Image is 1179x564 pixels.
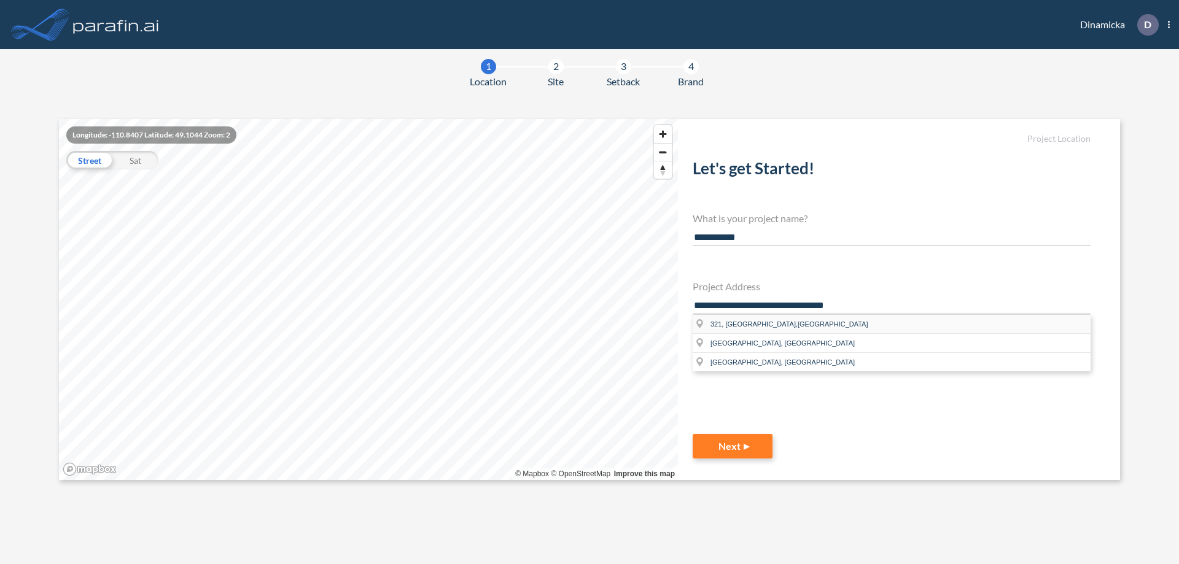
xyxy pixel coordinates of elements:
h5: Project Location [693,134,1091,144]
span: 321, [GEOGRAPHIC_DATA],[GEOGRAPHIC_DATA] [710,320,868,328]
div: 3 [616,59,631,74]
div: Dinamicka [1062,14,1170,36]
span: [GEOGRAPHIC_DATA], [GEOGRAPHIC_DATA] [710,358,855,366]
div: 2 [548,59,564,74]
h4: Project Address [693,280,1091,292]
span: Setback [607,74,640,89]
canvas: Map [59,119,678,480]
div: Longitude: -110.8407 Latitude: 49.1044 Zoom: 2 [66,126,236,144]
span: Brand [678,74,704,89]
span: Zoom out [654,144,672,161]
a: Mapbox homepage [63,462,117,476]
h4: What is your project name? [693,212,1091,224]
div: Sat [112,151,158,169]
a: Mapbox [515,469,549,478]
a: Improve this map [614,469,675,478]
p: D [1144,19,1151,30]
button: Zoom in [654,125,672,143]
div: 1 [481,59,496,74]
span: Location [470,74,507,89]
div: 4 [683,59,699,74]
span: Site [548,74,564,89]
h2: Let's get Started! [693,159,1091,183]
button: Zoom out [654,143,672,161]
div: Street [66,151,112,169]
img: logo [71,12,161,37]
span: [GEOGRAPHIC_DATA], [GEOGRAPHIC_DATA] [710,339,855,347]
button: Next [693,434,772,458]
button: Reset bearing to north [654,161,672,179]
a: OpenStreetMap [551,469,610,478]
